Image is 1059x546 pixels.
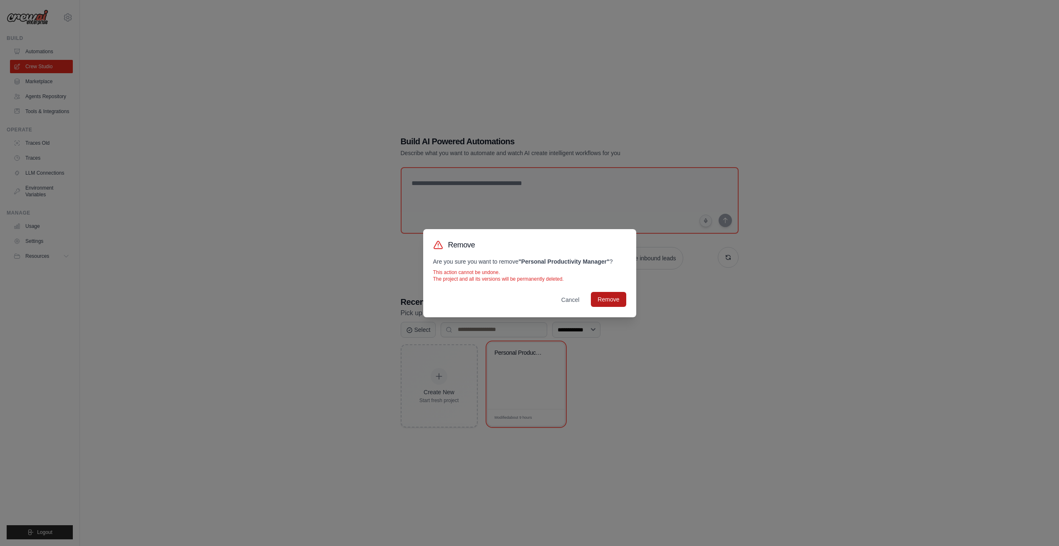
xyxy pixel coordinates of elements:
[433,257,626,266] p: Are you sure you want to remove ?
[591,292,626,307] button: Remove
[555,292,586,307] button: Cancel
[433,269,626,276] p: This action cannot be undone.
[433,276,626,282] p: The project and all its versions will be permanently deleted.
[448,239,475,251] h3: Remove
[518,258,610,265] strong: " Personal Productivity Manager "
